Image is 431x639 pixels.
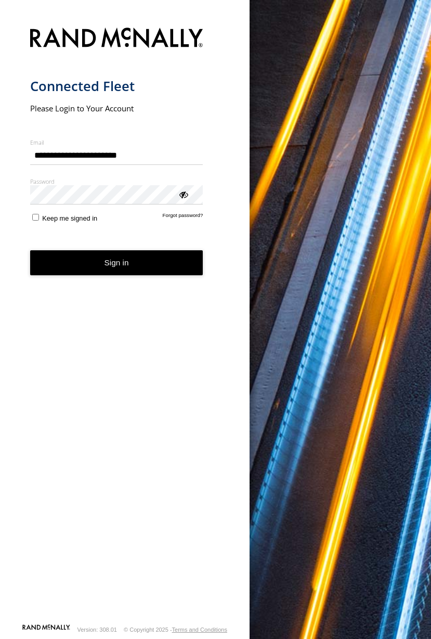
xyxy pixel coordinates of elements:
[30,103,203,113] h2: Please Login to Your Account
[178,189,188,199] div: ViewPassword
[30,250,203,276] button: Sign in
[30,21,220,623] form: main
[172,627,227,633] a: Terms and Conditions
[22,624,70,635] a: Visit our Website
[77,627,117,633] div: Version: 308.01
[124,627,227,633] div: © Copyright 2025 -
[163,212,203,222] a: Forgot password?
[30,78,203,95] h1: Connected Fleet
[42,214,97,222] span: Keep me signed in
[30,177,203,185] label: Password
[30,138,203,146] label: Email
[32,214,39,221] input: Keep me signed in
[30,25,203,52] img: Rand McNally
